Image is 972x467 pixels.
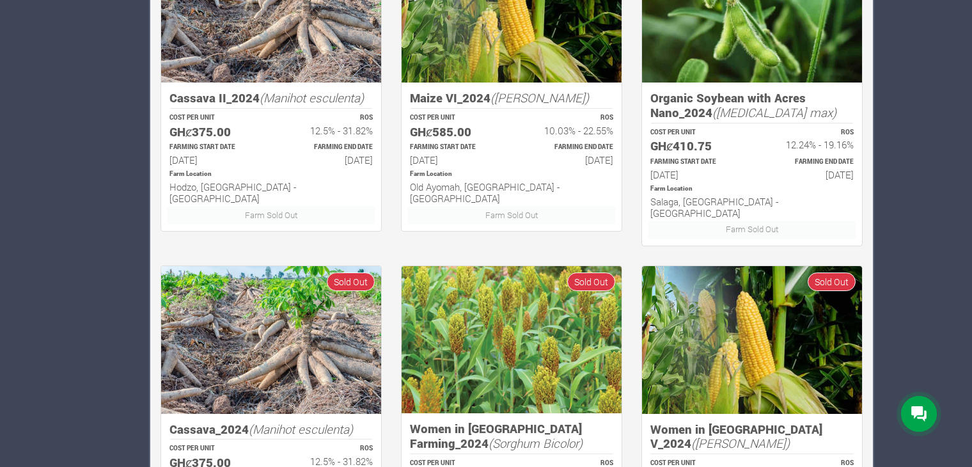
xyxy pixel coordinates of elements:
p: Estimated Farming Start Date [650,157,741,167]
p: COST PER UNIT [650,128,741,138]
h5: GHȼ585.00 [410,125,500,139]
span: Sold Out [567,273,615,291]
p: Estimated Farming Start Date [410,143,500,152]
h5: Organic Soybean with Acres Nano_2024 [650,91,854,120]
img: growforme image [161,266,381,414]
h6: 12.24% - 19.16% [764,139,854,150]
p: COST PER UNIT [169,444,260,454]
h6: Hodzo, [GEOGRAPHIC_DATA] - [GEOGRAPHIC_DATA] [169,181,373,204]
h6: [DATE] [650,169,741,180]
h6: 12.5% - 31.82% [283,455,373,467]
p: Location of Farm [169,170,373,179]
h6: [DATE] [764,169,854,180]
p: ROS [764,128,854,138]
h5: Cassava_2024 [169,422,373,437]
h6: [DATE] [410,154,500,166]
h6: Salaga, [GEOGRAPHIC_DATA] - [GEOGRAPHIC_DATA] [650,196,854,219]
h5: Maize VI_2024 [410,91,613,106]
h5: GHȼ410.75 [650,139,741,154]
span: Sold Out [327,273,375,291]
h6: 12.5% - 31.82% [283,125,373,136]
i: (Sorghum Bicolor) [489,435,583,451]
p: ROS [523,113,613,123]
p: Location of Farm [410,170,613,179]
h6: 10.03% - 22.55% [523,125,613,136]
img: growforme image [642,266,862,414]
i: (Manihot esculenta) [249,421,353,437]
p: Estimated Farming Start Date [169,143,260,152]
p: Location of Farm [650,184,854,194]
h5: Women in [GEOGRAPHIC_DATA] V_2024 [650,422,854,451]
i: ([PERSON_NAME]) [490,90,589,106]
i: ([PERSON_NAME]) [691,435,790,451]
h5: Cassava II_2024 [169,91,373,106]
h6: [DATE] [523,154,613,166]
h5: GHȼ375.00 [169,125,260,139]
h6: [DATE] [283,154,373,166]
p: COST PER UNIT [169,113,260,123]
h5: Women in [GEOGRAPHIC_DATA] Farming_2024 [410,422,613,450]
i: (Manihot esculenta) [260,90,364,106]
p: Estimated Farming End Date [764,157,854,167]
p: ROS [283,113,373,123]
h6: Old Ayomah, [GEOGRAPHIC_DATA] - [GEOGRAPHIC_DATA] [410,181,613,204]
p: ROS [283,444,373,454]
img: growforme image [402,266,622,413]
p: Estimated Farming End Date [283,143,373,152]
h6: [DATE] [169,154,260,166]
span: Sold Out [808,273,856,291]
p: Estimated Farming End Date [523,143,613,152]
i: ([MEDICAL_DATA] max) [712,104,836,120]
p: COST PER UNIT [410,113,500,123]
